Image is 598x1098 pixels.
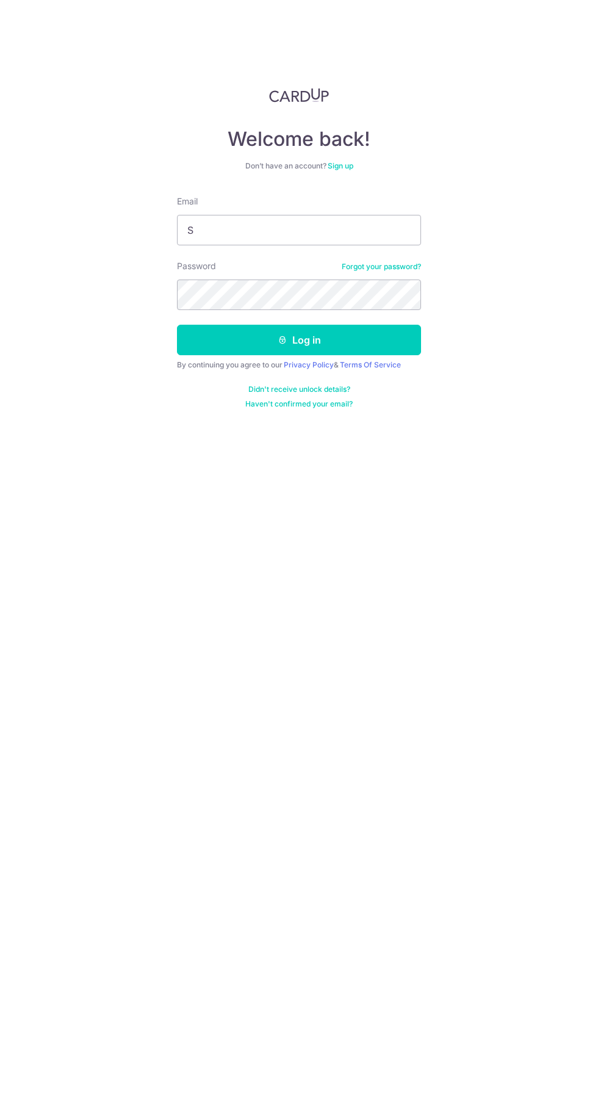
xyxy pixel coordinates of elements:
[177,360,421,370] div: By continuing you agree to our &
[177,195,198,208] label: Email
[342,262,421,272] a: Forgot your password?
[177,260,216,272] label: Password
[245,399,353,409] a: Haven't confirmed your email?
[328,161,353,170] a: Sign up
[177,325,421,355] button: Log in
[177,127,421,151] h4: Welcome back!
[177,215,421,245] input: Enter your Email
[340,360,401,369] a: Terms Of Service
[248,385,350,394] a: Didn't receive unlock details?
[269,88,329,103] img: CardUp Logo
[177,161,421,171] div: Don’t have an account?
[284,360,334,369] a: Privacy Policy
